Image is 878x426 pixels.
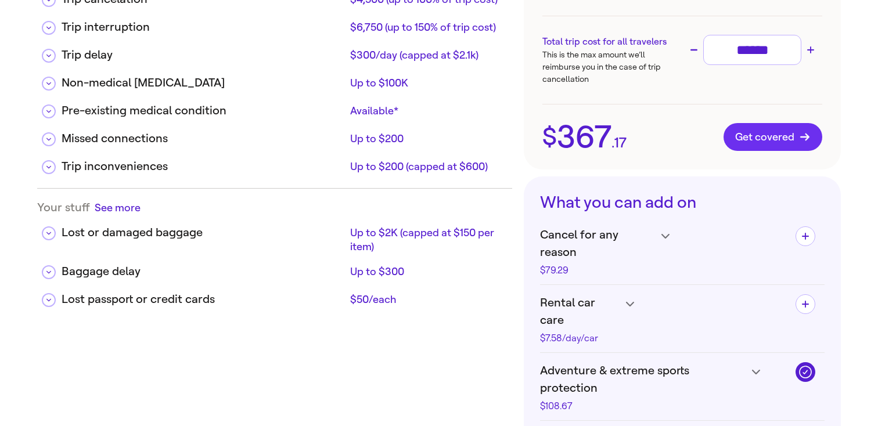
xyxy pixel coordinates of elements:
div: $7.58 [540,334,620,343]
span: $ [542,125,557,149]
h4: Rental car care$7.58/day/car [540,294,634,343]
h3: What you can add on [540,193,825,212]
span: Adventure & extreme sports protection [540,362,746,397]
div: Baggage delayUp to $300 [37,254,512,281]
div: $50/each [350,293,503,306]
div: Non-medical [MEDICAL_DATA]Up to $100K [37,65,512,93]
button: Decrease trip cost [687,43,701,57]
div: Up to $100K [350,76,503,90]
div: Available* [350,104,503,118]
div: Trip interruption$6,750 (up to 150% of trip cost) [37,9,512,37]
div: Your stuff [37,200,512,215]
div: Up to $200 (capped at $600) [350,160,503,174]
span: 367 [557,121,611,153]
span: Get covered [735,131,811,143]
div: Trip interruption [62,19,346,36]
div: $300/day (capped at $2.1k) [350,48,503,62]
button: Add [796,294,815,314]
button: Remove [796,362,815,382]
span: 17 [614,136,627,150]
div: Up to $2K (capped at $150 per item) [350,226,503,254]
div: Trip delay [62,46,346,64]
div: Pre-existing medical conditionAvailable* [37,93,512,121]
div: Baggage delay [62,263,346,280]
h4: Adventure & extreme sports protection$108.67 [540,362,760,411]
div: Trip inconveniencesUp to $200 (capped at $600) [37,149,512,176]
button: See more [95,200,141,215]
input: Trip cost [708,40,796,60]
div: Pre-existing medical condition [62,102,346,120]
span: Cancel for any reason [540,226,655,261]
div: Missed connectionsUp to $200 [37,121,512,149]
div: $6,750 (up to 150% of trip cost) [350,20,503,34]
div: $79.29 [540,266,655,275]
div: Missed connections [62,130,346,147]
p: This is the max amount we’ll reimburse you in the case of trip cancellation [542,49,682,85]
span: /day/car [562,333,598,344]
div: Up to $200 [350,132,503,146]
span: Rental car care [540,294,620,329]
div: Lost or damaged baggageUp to $2K (capped at $150 per item) [37,215,512,254]
h3: Total trip cost for all travelers [542,35,682,49]
button: Add [796,226,815,246]
button: Get covered [724,123,822,151]
div: Lost passport or credit cards$50/each [37,281,512,309]
div: Lost or damaged baggage [62,224,346,241]
div: Non-medical [MEDICAL_DATA] [62,74,346,92]
div: Trip inconveniences [62,158,346,175]
div: Up to $300 [350,265,503,279]
div: Lost passport or credit cards [62,291,346,308]
button: Increase trip cost [804,43,818,57]
div: Trip delay$300/day (capped at $2.1k) [37,37,512,65]
div: $108.67 [540,402,746,411]
span: . [611,136,614,150]
h4: Cancel for any reason$79.29 [540,226,669,275]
